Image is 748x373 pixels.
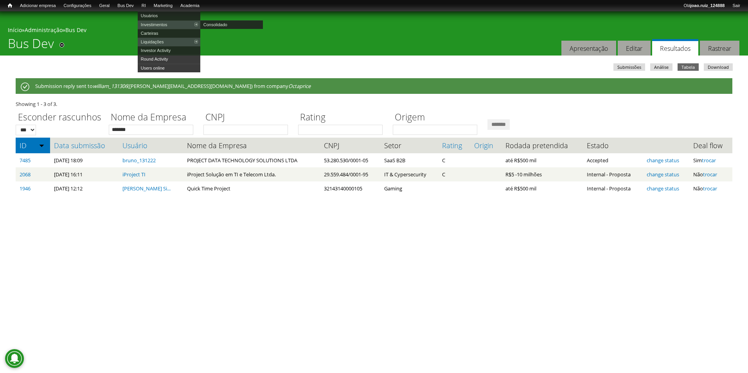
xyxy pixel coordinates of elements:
a: Tabela [678,63,699,71]
a: Adicionar empresa [16,2,60,10]
td: Accepted [583,153,643,167]
td: até R$500 mil [502,153,583,167]
td: R$5 -10 milhões [502,167,583,181]
a: Bus Dev [113,2,138,10]
a: Bus Dev [65,26,86,34]
td: [DATE] 16:11 [50,167,119,181]
a: Submissões [613,63,645,71]
a: Início [4,2,16,9]
th: Setor [380,138,438,153]
a: trocar [702,157,716,164]
a: Resultados [652,39,698,56]
a: Sair [728,2,744,10]
a: change status [647,185,679,192]
td: [DATE] 18:09 [50,153,119,167]
div: Submission reply sent to ([PERSON_NAME][EMAIL_ADDRESS][DOMAIN_NAME]) from company [16,78,732,94]
td: iProject Solução em TI e Telecom Ltda. [183,167,320,181]
th: Nome da Empresa [183,138,320,153]
a: iProject TI [122,171,146,178]
label: Origem [393,111,482,125]
td: C [438,153,470,167]
td: PROJECT DATA TECHNOLOGY SOLUTIONS LTDA [183,153,320,167]
a: 2068 [20,171,31,178]
th: Deal flow [689,138,732,153]
a: trocar [703,185,717,192]
label: Esconder rascunhos [16,111,104,125]
td: Internal - Proposta [583,181,643,195]
a: change status [647,157,679,164]
a: Rastrear [700,41,739,56]
td: IT & Cypersecurity [380,167,438,181]
td: Gaming [380,181,438,195]
a: Configurações [60,2,95,10]
td: 53.280.530/0001-05 [320,153,380,167]
a: Marketing [150,2,176,10]
em: william_131306 [93,82,128,90]
a: Olájoao.ruiz_124888 [680,2,728,10]
td: até R$500 mil [502,181,583,195]
td: 32143140000105 [320,181,380,195]
a: Download [704,63,733,71]
td: Não [689,167,732,181]
em: Octaprice [288,82,311,90]
td: 29.559.484/0001-95 [320,167,380,181]
a: Administração [25,26,63,34]
a: trocar [703,171,717,178]
a: bruno_131222 [122,157,156,164]
label: Rating [298,111,388,125]
a: Usuário [122,142,179,149]
a: 7485 [20,157,31,164]
a: Apresentação [561,41,616,56]
a: Rating [442,142,466,149]
td: Não [689,181,732,195]
label: CNPJ [203,111,293,125]
td: Sim [689,153,732,167]
img: ordem crescente [39,143,44,148]
a: Data submissão [54,142,115,149]
td: Internal - Proposta [583,167,643,181]
th: CNPJ [320,138,380,153]
a: ID [20,142,46,149]
td: SaaS B2B [380,153,438,167]
a: 1946 [20,185,31,192]
label: Nome da Empresa [109,111,198,125]
th: Estado [583,138,643,153]
td: Quick Time Project [183,181,320,195]
a: Geral [95,2,113,10]
div: » » [8,26,740,36]
a: Início [8,26,22,34]
a: Editar [618,41,651,56]
a: Academia [176,2,203,10]
a: RI [138,2,150,10]
a: [PERSON_NAME] Si... [122,185,171,192]
a: Análise [650,63,672,71]
div: Showing 1 - 3 of 3. [16,100,732,108]
td: C [438,167,470,181]
th: Rodada pretendida [502,138,583,153]
a: Origin [474,142,498,149]
strong: joao.ruiz_124888 [690,3,725,8]
td: [DATE] 12:12 [50,181,119,195]
span: Início [8,3,12,8]
h1: Bus Dev [8,36,54,56]
a: change status [647,171,679,178]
